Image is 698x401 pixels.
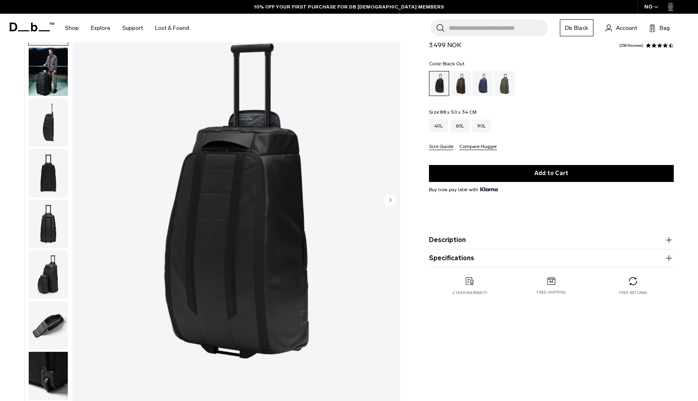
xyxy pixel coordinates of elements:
p: 2 year warranty [452,290,487,296]
button: Hugger Roller Bag Check-in 90L Black Out [28,98,68,147]
a: 60L [450,119,469,132]
p: Free returns [619,290,648,296]
button: Hugger Roller Bag Check-in 90L Black Out [28,47,68,96]
a: 40L [429,119,448,132]
img: Hugger Roller Bag Check-in 90L Black Out [29,251,68,299]
img: {"height" => 20, "alt" => "Klarna"} [480,187,498,191]
button: Compare Hugger [459,144,497,150]
img: Hugger Roller Bag Check-in 90L Black Out [29,200,68,248]
a: Account [605,23,637,33]
button: Specifications [429,253,674,263]
span: 3.499 NOK [429,41,461,49]
a: 90L [472,119,491,132]
span: 88 x 50 x 34 CM [440,109,477,115]
legend: Color: [429,61,465,66]
button: Hugger Roller Bag Check-in 90L Black Out [28,301,68,350]
img: Hugger Roller Bag Check-in 90L Black Out [29,149,68,197]
a: Explore [91,14,110,42]
span: Account [616,24,637,32]
button: Add to Cart [429,165,674,182]
button: Hugger Roller Bag Check-in 90L Black Out [28,351,68,401]
legend: Size: [429,110,477,115]
nav: Main Navigation [59,14,195,42]
a: Espresso [451,71,471,96]
button: Bag [649,23,670,33]
img: Hugger Roller Bag Check-in 90L Black Out [29,98,68,147]
button: Hugger Roller Bag Check-in 90L Black Out [28,250,68,299]
button: Hugger Roller Bag Check-in 90L Black Out [28,199,68,249]
a: Blue Hour [473,71,493,96]
a: 10% OFF YOUR FIRST PURCHASE FOR DB [DEMOGRAPHIC_DATA] MEMBERS [254,3,444,10]
a: Lost & Found [155,14,189,42]
a: Black Out [429,71,449,96]
span: Buy now pay later with [429,186,498,193]
a: Support [122,14,143,42]
img: Hugger Roller Bag Check-in 90L Black Out [29,48,68,96]
span: Bag [660,24,670,32]
button: Size Guide [429,144,453,150]
button: Next slide [384,194,396,208]
p: Free shipping [536,290,566,295]
a: Db Black [560,19,593,36]
img: Hugger Roller Bag Check-in 90L Black Out [29,352,68,400]
span: Black Out [443,61,465,67]
a: 258 reviews [619,44,643,48]
button: Hugger Roller Bag Check-in 90L Black Out [28,148,68,198]
button: Description [429,235,674,245]
a: Forest Green [494,71,515,96]
img: Hugger Roller Bag Check-in 90L Black Out [29,301,68,350]
a: Shop [65,14,79,42]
